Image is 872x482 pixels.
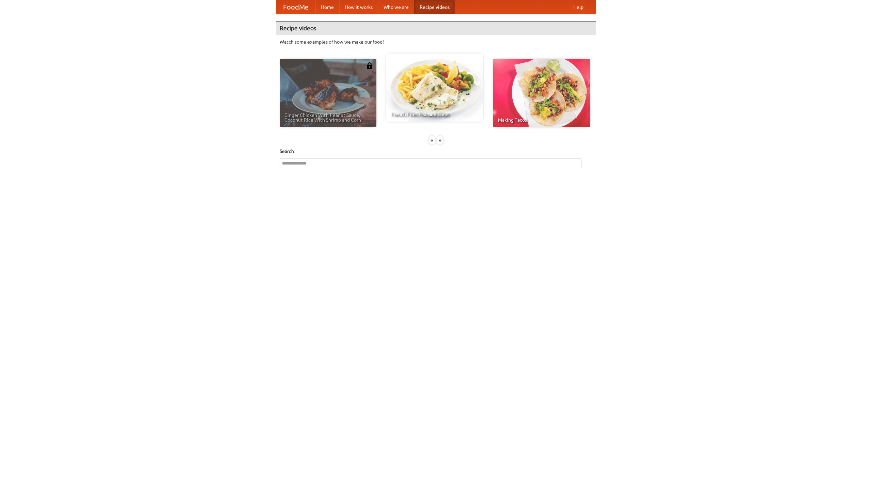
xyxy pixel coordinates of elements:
a: How it works [339,0,378,14]
h5: Search [280,148,592,155]
a: Who we are [378,0,414,14]
a: Home [315,0,339,14]
h4: Recipe videos [276,21,596,35]
a: French Fries Fish and Chips [386,53,483,122]
span: French Fries Fish and Chips [391,112,478,117]
a: Making Tacos [493,59,590,127]
div: « [429,136,435,144]
img: 483408.png [366,62,373,69]
p: Watch some examples of how we make our food! [280,38,592,45]
div: » [437,136,443,144]
a: Recipe videos [414,0,455,14]
a: Help [568,0,589,14]
span: Making Tacos [498,118,585,122]
a: FoodMe [276,0,315,14]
